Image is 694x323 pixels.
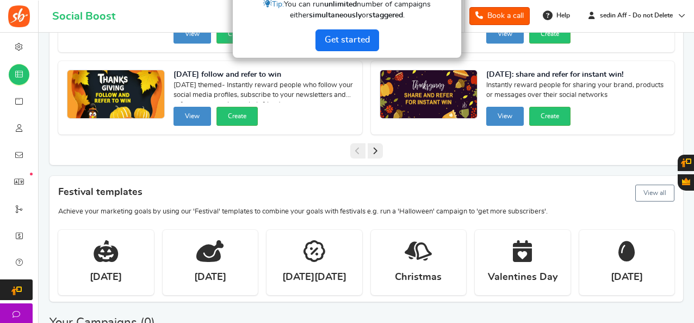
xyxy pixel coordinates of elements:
[324,1,357,8] strong: unlimited
[369,11,403,19] strong: staggered
[309,11,362,19] strong: simultaneously
[284,1,431,19] span: You can run number of campaigns either or .
[648,277,694,323] iframe: LiveChat chat widget
[315,29,379,51] a: Next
